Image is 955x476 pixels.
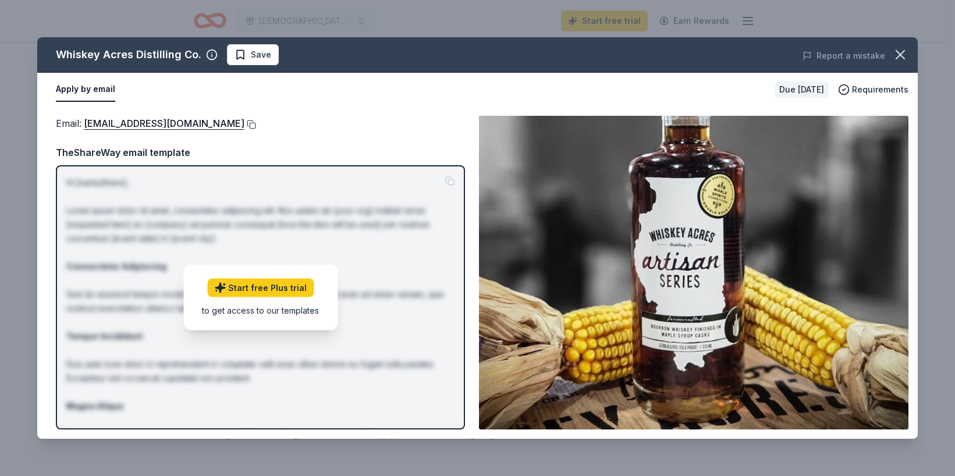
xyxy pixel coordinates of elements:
[84,116,244,131] a: [EMAIL_ADDRESS][DOMAIN_NAME]
[227,44,279,65] button: Save
[56,45,201,64] div: Whiskey Acres Distilling Co.
[66,261,166,271] strong: Consectetur Adipiscing
[251,48,271,62] span: Save
[56,77,115,102] button: Apply by email
[207,278,314,297] a: Start free Plus trial
[803,49,885,63] button: Report a mistake
[852,83,908,97] span: Requirements
[775,81,829,98] div: Due [DATE]
[479,116,908,429] img: Image for Whiskey Acres Distilling Co.
[56,118,244,129] span: Email :
[66,401,123,411] strong: Magna Aliqua
[838,83,908,97] button: Requirements
[56,145,465,160] div: TheShareWay email template
[66,331,143,341] strong: Tempor Incididunt
[202,304,319,316] div: to get access to our templates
